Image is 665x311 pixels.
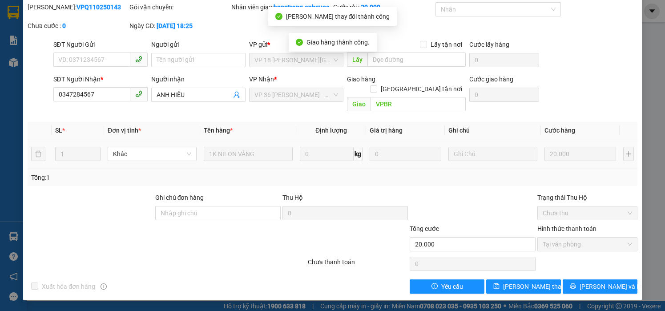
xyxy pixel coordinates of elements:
[108,127,141,134] span: Đơn vị tính
[151,40,246,49] div: Người gửi
[296,39,303,46] span: check-circle
[204,147,293,161] input: VD: Bàn, Ghế
[204,127,233,134] span: Tên hàng
[431,283,438,290] span: exclamation-circle
[28,2,128,12] div: [PERSON_NAME]:
[286,13,390,20] span: [PERSON_NAME] thay đổi thành công
[367,53,466,67] input: Dọc đường
[570,283,576,290] span: printer
[445,122,541,139] th: Ghi chú
[563,279,637,294] button: printer[PERSON_NAME] và In
[155,194,204,201] label: Ghi chú đơn hàng
[503,282,574,291] span: [PERSON_NAME] thay đổi
[347,76,375,83] span: Giao hàng
[377,84,466,94] span: [GEOGRAPHIC_DATA] tận nơi
[469,41,509,48] label: Cước lấy hàng
[155,206,281,220] input: Ghi chú đơn hàng
[371,97,466,111] input: Dọc đường
[361,4,380,11] b: 20.000
[249,76,274,83] span: VP Nhận
[53,40,148,49] div: SĐT Người Gửi
[370,147,441,161] input: 0
[231,2,331,12] div: Nhân viên giao:
[307,257,409,273] div: Chưa thanh toán
[448,147,537,161] input: Ghi Chú
[135,90,142,97] span: phone
[77,4,121,11] b: VPQ110250143
[31,147,45,161] button: delete
[28,21,128,31] div: Chưa cước :
[129,21,230,31] div: Ngày GD:
[486,279,561,294] button: save[PERSON_NAME] thay đổi
[315,127,347,134] span: Định lượng
[623,147,634,161] button: plus
[254,53,338,67] span: VP 18 Nguyễn Thái Bình - Quận 1
[38,282,99,291] span: Xuất hóa đơn hàng
[233,91,240,98] span: user-add
[129,2,230,12] div: Gói vận chuyển:
[151,74,246,84] div: Người nhận
[249,40,343,49] div: VP gửi
[544,147,616,161] input: 0
[543,238,632,251] span: Tại văn phòng
[31,173,257,182] div: Tổng: 1
[275,13,282,20] span: check-circle
[410,279,484,294] button: exclamation-circleYêu cầu
[537,225,596,232] label: Hình thức thanh toán
[427,40,466,49] span: Lấy tận nơi
[354,147,363,161] span: kg
[370,127,403,134] span: Giá trị hàng
[53,74,148,84] div: SĐT Người Nhận
[55,127,62,134] span: SL
[580,282,642,291] span: [PERSON_NAME] và In
[493,283,500,290] span: save
[469,88,539,102] input: Cước giao hàng
[62,22,66,29] b: 0
[469,76,513,83] label: Cước giao hàng
[537,193,637,202] div: Trạng thái Thu Hộ
[135,56,142,63] span: phone
[306,39,370,46] span: Giao hàng thành công.
[157,22,193,29] b: [DATE] 18:25
[544,127,575,134] span: Cước hàng
[282,194,303,201] span: Thu Hộ
[347,53,367,67] span: Lấy
[441,282,463,291] span: Yêu cầu
[347,97,371,111] span: Giao
[469,53,539,67] input: Cước lấy hàng
[274,4,329,11] b: hongtrang.anhquoc
[543,206,632,220] span: Chưa thu
[113,147,191,161] span: Khác
[101,283,107,290] span: info-circle
[410,225,439,232] span: Tổng cước
[254,88,338,101] span: VP 36 Lê Thành Duy - Bà Rịa
[333,2,433,12] div: Cước rồi :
